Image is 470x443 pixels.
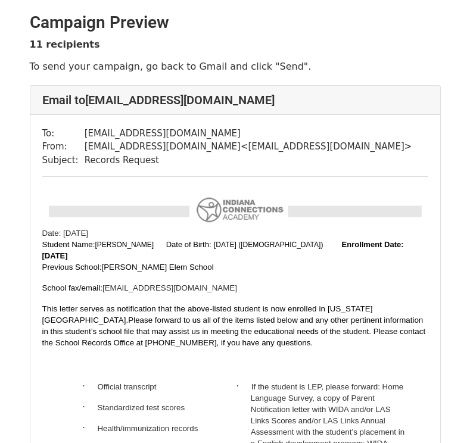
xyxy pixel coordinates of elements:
strong: 11 recipients [30,39,100,50]
span: Date: [DATE] [42,229,89,238]
font: Date of Birth [166,240,209,249]
span: · [236,381,251,391]
span: Student Name: [42,240,95,249]
h4: Email to [EMAIL_ADDRESS][DOMAIN_NAME] [42,93,428,107]
span: Health/immunization records [97,424,198,433]
span: Previous School: [42,263,214,272]
p: To send your campaign, go back to Gmail and click "Send". [30,60,441,73]
span: [PERSON_NAME] [95,241,154,249]
td: From: [42,140,85,154]
td: [EMAIL_ADDRESS][DOMAIN_NAME] < [EMAIL_ADDRESS][DOMAIN_NAME] > [85,140,412,154]
font: [DATE] [42,251,68,260]
font: : [161,240,211,249]
td: Records Request [85,154,412,167]
font: Enrollment Date: [342,240,404,249]
font: [PERSON_NAME] Elem School [102,263,214,272]
td: To: [42,127,85,141]
span: [EMAIL_ADDRESS][DOMAIN_NAME] [102,283,237,292]
span: [DATE] ([DEMOGRAPHIC_DATA]) [214,241,323,249]
span: · [82,423,97,433]
h2: Campaign Preview [30,13,441,33]
span: · [82,381,97,391]
span: Standardized test scores [97,403,185,412]
span: Official transcript [97,382,156,391]
td: Subject: [42,154,85,167]
span: Please forward to us all of the items listed below and any other pertinent information in this st... [42,316,426,347]
span: This letter serves as notification that the above-listed student is now enrolled in [US_STATE][GE... [42,304,373,325]
span: · [82,402,97,412]
td: [EMAIL_ADDRESS][DOMAIN_NAME] [85,127,412,141]
span: School fax/email: [42,283,103,292]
